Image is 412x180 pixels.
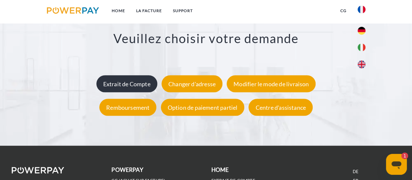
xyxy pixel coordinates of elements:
b: POWERPAY [111,166,143,173]
img: logo-powerpay.svg [47,7,99,14]
a: DE [353,169,359,174]
a: Centre d'assistance [247,104,314,111]
div: Centre d'assistance [249,99,312,116]
a: Remboursement [98,104,158,111]
img: fr [358,6,365,13]
iframe: Bouton de lancement de la fenêtre de messagerie, 1 message non lu [386,154,407,175]
iframe: Nombre de messages non lus [395,153,408,159]
img: de [358,27,365,35]
a: CG [335,5,352,17]
a: Option de paiement partiel [159,104,246,111]
a: Changer d'adresse [160,80,224,88]
img: en [358,60,365,68]
h3: Veuillez choisir votre demande [29,31,383,46]
div: Changer d'adresse [162,75,222,92]
a: LA FACTURE [130,5,167,17]
div: Option de paiement partiel [161,99,245,116]
div: Remboursement [99,99,156,116]
a: Support [167,5,198,17]
a: Modifier le mode de livraison [225,80,317,88]
b: Home [211,166,229,173]
div: Extrait de Compte [96,75,157,92]
img: it [358,43,365,51]
img: logo-powerpay-white.svg [12,167,64,173]
a: Extrait de Compte [95,80,159,88]
div: Modifier le mode de livraison [227,75,316,92]
a: Home [106,5,130,17]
